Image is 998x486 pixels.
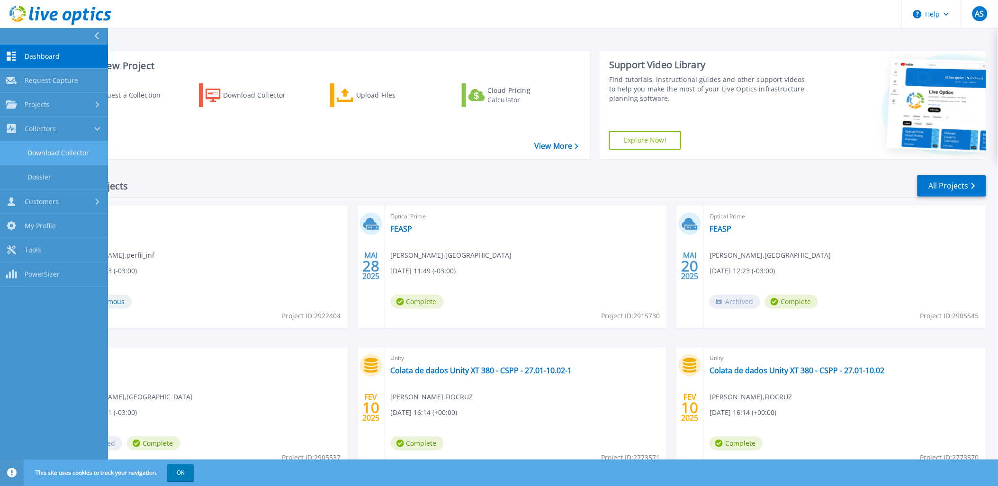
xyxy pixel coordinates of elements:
[26,464,194,481] span: This site uses cookies to track your navigation.
[601,452,660,463] span: Project ID: 2773571
[391,407,458,418] span: [DATE] 16:14 (+00:00)
[362,390,380,425] div: FEV 2025
[681,249,699,283] div: MAI 2025
[72,250,154,261] span: [PERSON_NAME] , perfil_inf
[710,353,980,363] span: Unity
[601,311,660,321] span: Project ID: 2915730
[917,175,986,197] a: All Projects
[25,100,50,109] span: Projects
[67,61,578,71] h3: Start a New Project
[920,452,979,463] span: Project ID: 2773570
[391,224,413,234] a: FEASP
[710,366,884,375] a: Colata de dados Unity XT 380 - CSPP - 27.01-10.02
[682,404,699,412] span: 10
[391,295,444,309] span: Complete
[710,250,831,261] span: [PERSON_NAME] , [GEOGRAPHIC_DATA]
[765,295,818,309] span: Complete
[356,86,432,105] div: Upload Files
[462,83,567,107] a: Cloud Pricing Calculator
[127,436,180,450] span: Complete
[391,366,572,375] a: Colata de dados Unity XT 380 - CSPP - 27.01-10.02-1
[609,131,681,150] a: Explore Now!
[362,262,379,270] span: 28
[25,198,59,206] span: Customers
[67,83,173,107] a: Request a Collection
[609,59,807,71] div: Support Video Library
[25,125,56,133] span: Collectors
[391,392,473,402] span: [PERSON_NAME] , FIOCRUZ
[710,392,792,402] span: [PERSON_NAME] , FIOCRUZ
[72,392,193,402] span: [PERSON_NAME] , [GEOGRAPHIC_DATA]
[609,75,807,103] div: Find tutorials, instructional guides and other support videos to help you make the most of your L...
[362,404,379,412] span: 10
[534,142,578,151] a: View More
[72,353,342,363] span: Optical Prime
[223,86,299,105] div: Download Collector
[920,311,979,321] span: Project ID: 2905545
[487,86,563,105] div: Cloud Pricing Calculator
[25,222,56,230] span: My Profile
[391,250,512,261] span: [PERSON_NAME] , [GEOGRAPHIC_DATA]
[25,270,60,279] span: PowerSizer
[330,83,436,107] a: Upload Files
[167,464,194,481] button: OK
[391,266,456,276] span: [DATE] 11:49 (-03:00)
[282,452,341,463] span: Project ID: 2905537
[682,262,699,270] span: 20
[25,52,60,61] span: Dashboard
[94,86,170,105] div: Request a Collection
[710,266,775,276] span: [DATE] 12:23 (-03:00)
[391,211,662,222] span: Optical Prime
[199,83,305,107] a: Download Collector
[710,436,763,450] span: Complete
[710,295,760,309] span: Archived
[391,436,444,450] span: Complete
[25,76,78,85] span: Request Capture
[710,211,980,222] span: Optical Prime
[710,224,731,234] a: FEASP
[681,390,699,425] div: FEV 2025
[362,249,380,283] div: MAI 2025
[391,353,662,363] span: Unity
[710,407,776,418] span: [DATE] 16:14 (+00:00)
[975,10,984,18] span: AS
[282,311,341,321] span: Project ID: 2922404
[72,211,342,222] span: Optical Prime
[25,246,41,254] span: Tools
